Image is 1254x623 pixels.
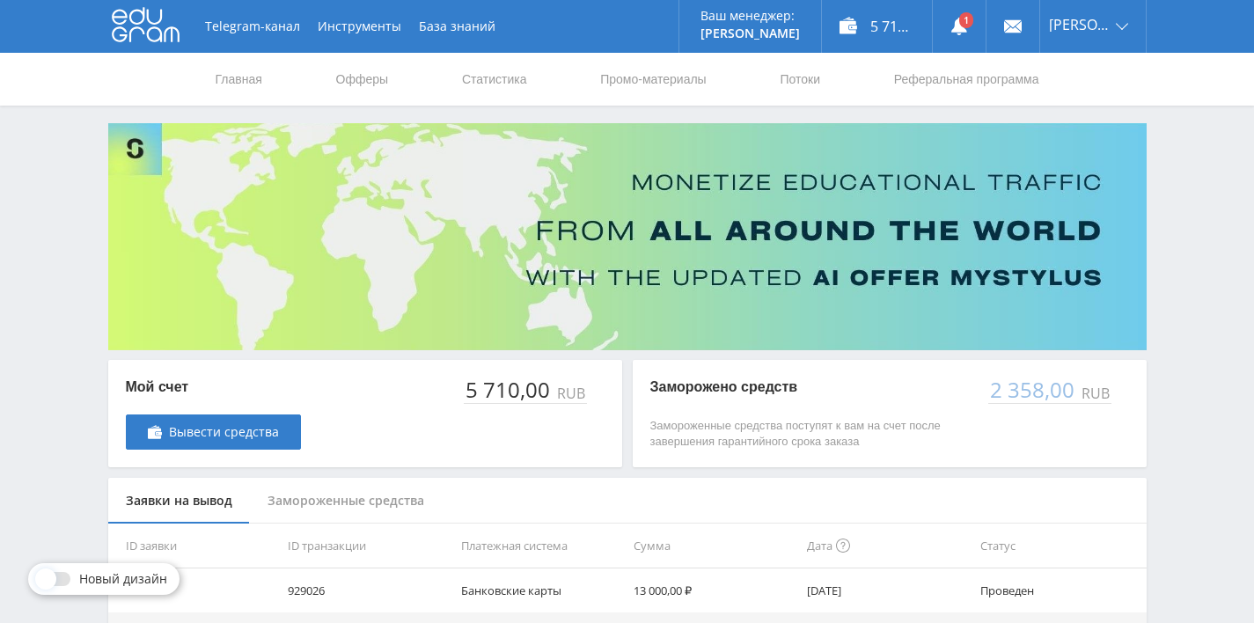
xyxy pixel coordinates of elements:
th: Платежная система [454,524,627,568]
span: Вывести средства [169,425,279,439]
td: [DATE] [800,568,973,612]
a: Главная [214,53,264,106]
p: Заморожено средств [650,377,971,397]
span: Новый дизайн [79,572,167,586]
p: Ваш менеджер: [700,9,800,23]
th: ID транзакции [281,524,454,568]
th: Статус [973,524,1147,568]
div: 2 358,00 [988,377,1078,402]
td: 929026 [281,568,454,612]
a: Реферальная программа [892,53,1041,106]
p: Мой счет [126,377,301,397]
div: Заявки на вывод [108,478,250,524]
p: Замороженные средства поступят к вам на счет после завершения гарантийного срока заказа [650,418,971,450]
a: Вывести средства [126,414,301,450]
img: Banner [108,123,1147,350]
div: RUB [1078,385,1111,401]
a: Статистика [460,53,529,106]
div: Замороженные средства [250,478,442,524]
th: Сумма [627,524,800,568]
a: Потоки [778,53,822,106]
td: Банковские карты [454,568,627,612]
span: [PERSON_NAME] [1049,18,1111,32]
a: Промо-материалы [598,53,708,106]
a: Офферы [334,53,391,106]
td: 13 000,00 ₽ [627,568,800,612]
th: ID заявки [108,524,282,568]
td: 21924 [108,568,282,612]
div: RUB [554,385,587,401]
td: Проведен [973,568,1147,612]
p: [PERSON_NAME] [700,26,800,40]
div: 5 710,00 [464,377,554,402]
th: Дата [800,524,973,568]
